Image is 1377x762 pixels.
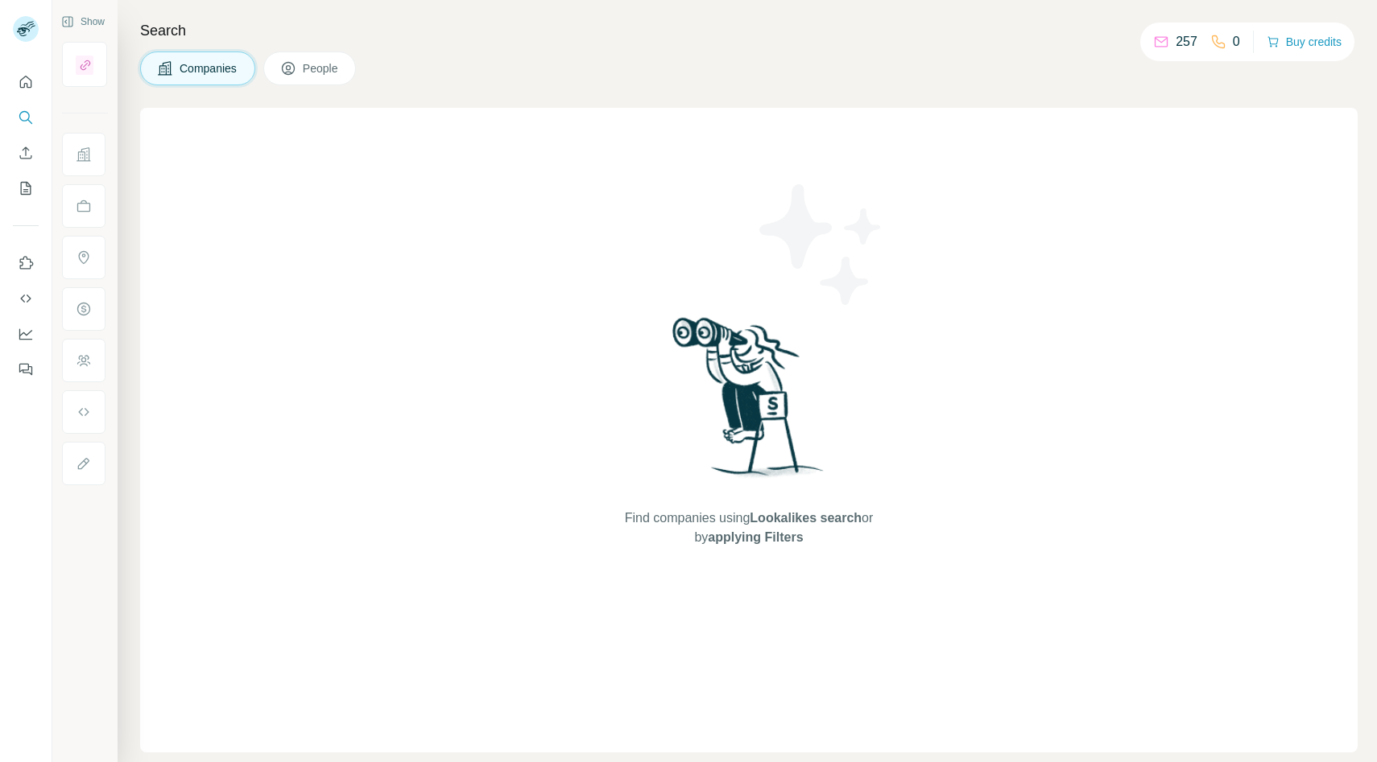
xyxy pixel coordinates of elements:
button: My lists [13,174,39,203]
button: Enrich CSV [13,138,39,167]
button: Feedback [13,355,39,384]
img: Surfe Illustration - Woman searching with binoculars [665,313,833,492]
span: applying Filters [708,530,803,544]
button: Use Surfe on LinkedIn [13,249,39,278]
button: Show [50,10,116,34]
span: Find companies using or by [620,509,878,547]
img: Surfe Illustration - Stars [749,172,894,317]
button: Quick start [13,68,39,97]
button: Use Surfe API [13,284,39,313]
h4: Search [140,19,1358,42]
span: Companies [180,60,238,76]
button: Buy credits [1267,31,1342,53]
p: 257 [1176,32,1197,51]
p: 0 [1233,32,1240,51]
button: Search [13,103,39,132]
span: Lookalikes search [750,511,862,525]
button: Dashboard [13,319,39,348]
span: People [303,60,340,76]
